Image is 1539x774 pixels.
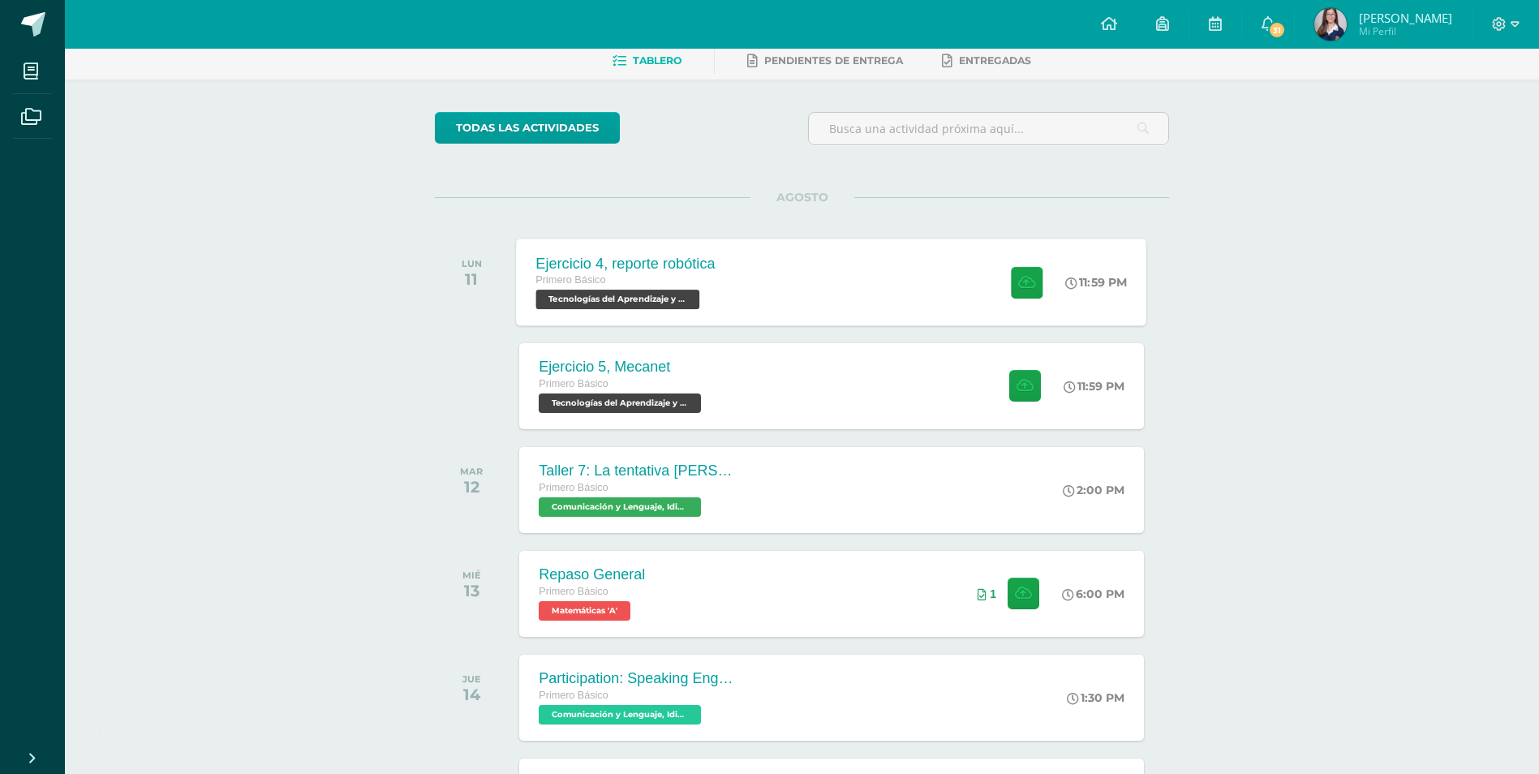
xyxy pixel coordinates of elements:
span: Primero Básico [539,586,608,597]
span: Comunicación y Lenguaje, Idioma Español 'A' [539,497,701,517]
a: Entregadas [942,48,1031,74]
div: 1:30 PM [1067,690,1124,705]
span: Matemáticas 'A' [539,601,630,621]
div: 14 [462,685,481,704]
div: Taller 7: La tentativa [PERSON_NAME] [539,462,733,479]
div: 13 [462,581,481,600]
span: Entregadas [959,54,1031,67]
span: Tecnologías del Aprendizaje y la Comunicación 'A' [536,290,700,309]
div: 12 [460,477,483,497]
span: Pendientes de entrega [764,54,903,67]
div: Repaso General [539,566,645,583]
span: Comunicación y Lenguaje, Idioma Extranjero Inglés 'A' [539,705,701,725]
div: Ejercicio 5, Mecanet [539,359,705,376]
span: Mi Perfil [1359,24,1452,38]
input: Busca una actividad próxima aquí... [809,113,1168,144]
span: Primero Básico [539,690,608,701]
div: LUN [462,258,482,269]
a: Tablero [613,48,681,74]
div: MIÉ [462,570,481,581]
div: 2:00 PM [1063,483,1124,497]
div: Ejercicio 4, reporte robótica [536,255,716,272]
div: 11:59 PM [1066,275,1128,290]
div: 6:00 PM [1062,587,1124,601]
span: 1 [990,587,996,600]
div: 11 [462,269,482,289]
span: 31 [1268,21,1286,39]
img: 0646c603305e492e036751be5baa2b77.png [1314,8,1347,41]
div: JUE [462,673,481,685]
span: [PERSON_NAME] [1359,10,1452,26]
div: 11:59 PM [1064,379,1124,393]
span: Primero Básico [536,274,606,286]
span: Tecnologías del Aprendizaje y la Comunicación 'A' [539,393,701,413]
span: Tablero [633,54,681,67]
span: AGOSTO [750,190,854,204]
div: Archivos entregados [978,587,996,600]
div: Participation: Speaking English [539,670,733,687]
span: Primero Básico [539,482,608,493]
a: Pendientes de entrega [747,48,903,74]
a: todas las Actividades [435,112,620,144]
div: MAR [460,466,483,477]
span: Primero Básico [539,378,608,389]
